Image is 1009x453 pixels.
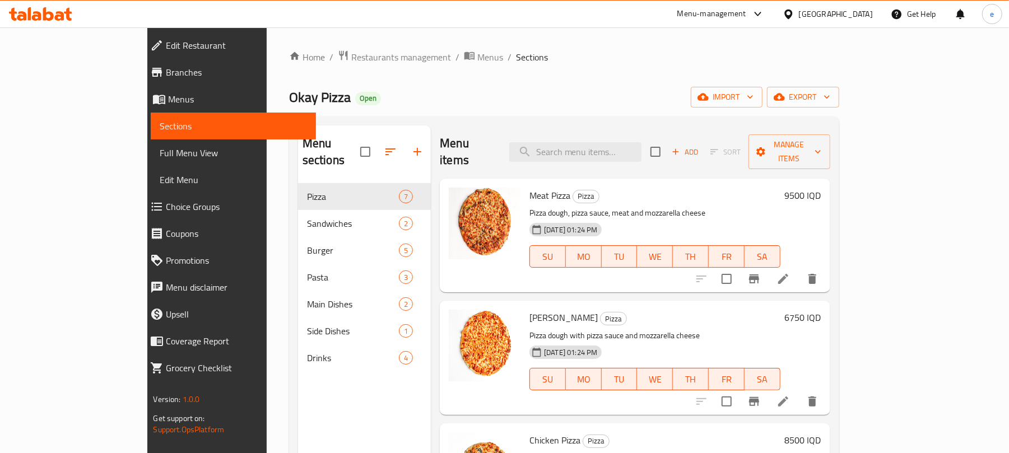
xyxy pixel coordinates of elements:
[606,371,633,387] span: TU
[307,217,399,230] div: Sandwiches
[509,142,641,162] input: search
[298,317,431,344] div: Side Dishes1
[160,173,307,186] span: Edit Menu
[785,432,821,448] h6: 8500 IQD
[767,87,839,108] button: export
[516,50,548,64] span: Sections
[757,138,821,166] span: Manage items
[298,179,431,376] nav: Menu sections
[399,245,412,256] span: 5
[151,166,316,193] a: Edit Menu
[540,347,602,358] span: [DATE] 01:24 PM
[338,50,451,64] a: Restaurants management
[351,50,451,64] span: Restaurants management
[673,245,709,268] button: TH
[713,249,740,265] span: FR
[399,351,413,365] div: items
[399,192,412,202] span: 7
[508,50,512,64] li: /
[799,388,826,415] button: delete
[166,66,307,79] span: Branches
[601,312,626,325] span: Pizza
[600,312,627,325] div: Pizza
[166,39,307,52] span: Edit Restaurant
[399,244,413,257] div: items
[151,113,316,139] a: Sections
[166,281,307,294] span: Menu disclaimer
[399,297,413,311] div: items
[307,297,399,311] span: Main Dishes
[741,265,768,292] button: Branch-specific-item
[529,245,566,268] button: SU
[141,301,316,328] a: Upsell
[715,390,738,413] span: Select to update
[715,267,738,291] span: Select to update
[298,183,431,210] div: Pizza7
[399,190,413,203] div: items
[355,92,381,105] div: Open
[741,388,768,415] button: Branch-specific-item
[534,249,561,265] span: SU
[298,291,431,317] div: Main Dishes2
[141,274,316,301] a: Menu disclaimer
[677,7,746,21] div: Menu-management
[749,249,776,265] span: SA
[160,119,307,133] span: Sections
[399,353,412,363] span: 4
[153,422,224,437] a: Support.OpsPlatform
[691,87,762,108] button: import
[166,254,307,267] span: Promotions
[709,368,745,390] button: FR
[540,225,602,235] span: [DATE] 01:24 PM
[748,134,830,169] button: Manage items
[799,8,873,20] div: [GEOGRAPHIC_DATA]
[745,368,780,390] button: SA
[141,247,316,274] a: Promotions
[785,310,821,325] h6: 6750 IQD
[529,206,780,220] p: Pizza dough, pizza sauce, meat and mozzarella cheese
[153,411,204,426] span: Get support on:
[307,324,399,338] span: Side Dishes
[709,245,745,268] button: FR
[573,190,599,203] span: Pizza
[160,146,307,160] span: Full Menu View
[455,50,459,64] li: /
[399,272,412,283] span: 3
[307,190,399,203] span: Pizza
[566,368,602,390] button: MO
[354,140,377,164] span: Select all sections
[141,32,316,59] a: Edit Restaurant
[303,135,360,169] h2: Menu sections
[404,138,431,165] button: Add section
[713,371,740,387] span: FR
[529,432,580,449] span: Chicken Pizza
[529,368,566,390] button: SU
[298,210,431,237] div: Sandwiches2
[166,361,307,375] span: Grocery Checklist
[529,187,570,204] span: Meat Pizza
[377,138,404,165] span: Sort sections
[583,435,609,447] span: Pizza
[677,371,704,387] span: TH
[141,354,316,381] a: Grocery Checklist
[566,245,602,268] button: MO
[141,328,316,354] a: Coverage Report
[298,264,431,291] div: Pasta3
[329,50,333,64] li: /
[677,249,704,265] span: TH
[166,307,307,321] span: Upsell
[151,139,316,166] a: Full Menu View
[667,143,703,161] span: Add item
[749,371,776,387] span: SA
[399,218,412,229] span: 2
[745,245,780,268] button: SA
[183,392,200,407] span: 1.0.0
[307,244,399,257] span: Burger
[990,8,994,20] span: e
[673,368,709,390] button: TH
[799,265,826,292] button: delete
[153,392,180,407] span: Version:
